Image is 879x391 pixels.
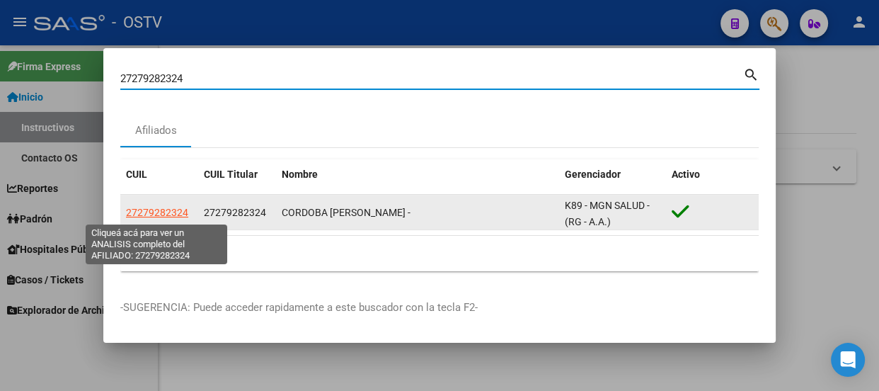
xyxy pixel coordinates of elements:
span: K89 - MGN SALUD - (RG - A.A.) [565,200,650,227]
span: 27279282324 [126,207,188,218]
div: 1 total [120,236,759,271]
datatable-header-cell: Gerenciador [559,159,666,190]
span: 27279282324 [204,207,266,218]
datatable-header-cell: Nombre [276,159,559,190]
datatable-header-cell: Activo [666,159,759,190]
datatable-header-cell: CUIL Titular [198,159,276,190]
p: -SUGERENCIA: Puede acceder rapidamente a este buscador con la tecla F2- [120,300,759,316]
div: Afiliados [135,123,177,139]
span: Activo [672,169,700,180]
datatable-header-cell: CUIL [120,159,198,190]
div: CORDOBA [PERSON_NAME] - [282,205,553,221]
div: Open Intercom Messenger [831,343,865,377]
span: CUIL [126,169,147,180]
span: CUIL Titular [204,169,258,180]
mat-icon: search [743,65,759,82]
span: Nombre [282,169,318,180]
span: Gerenciador [565,169,621,180]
